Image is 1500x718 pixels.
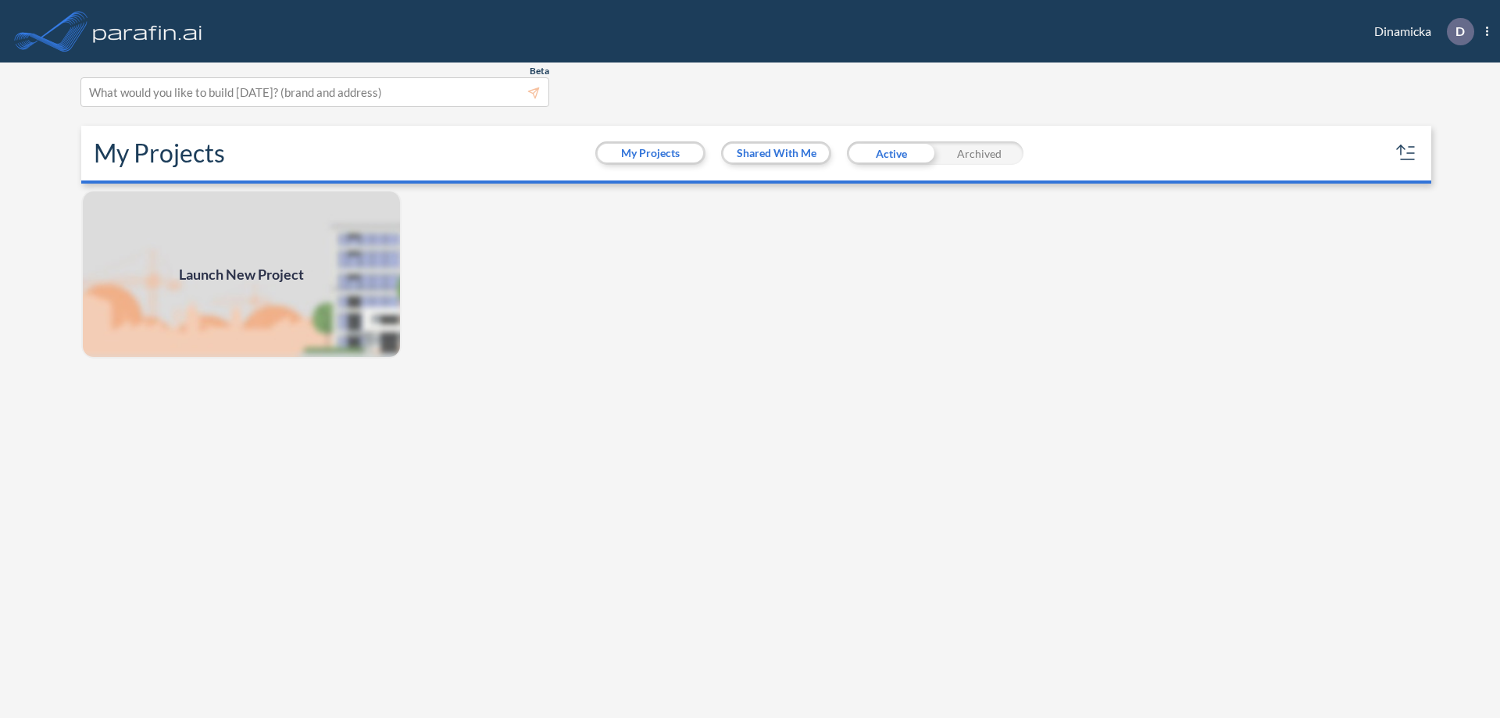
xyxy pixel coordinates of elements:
[1455,24,1465,38] p: D
[935,141,1023,165] div: Archived
[81,190,402,359] img: add
[723,144,829,163] button: Shared With Me
[1351,18,1488,45] div: Dinamicka
[598,144,703,163] button: My Projects
[81,190,402,359] a: Launch New Project
[847,141,935,165] div: Active
[530,65,549,77] span: Beta
[179,264,304,285] span: Launch New Project
[90,16,205,47] img: logo
[1394,141,1419,166] button: sort
[94,138,225,168] h2: My Projects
